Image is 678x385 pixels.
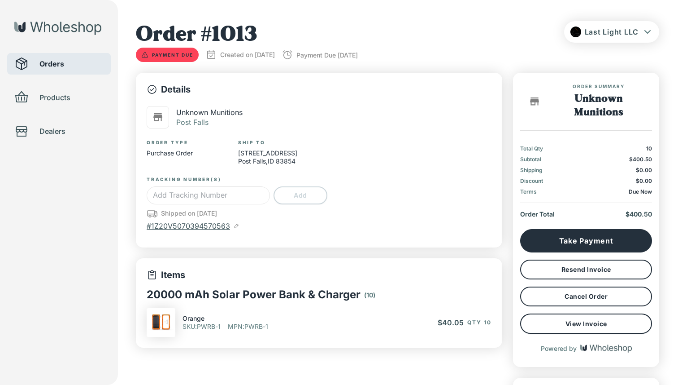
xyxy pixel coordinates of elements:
[296,50,358,60] p: Payment Due [DATE]
[520,167,543,174] p: Shipping
[636,177,652,184] span: $0.00
[636,167,652,173] span: $0.00
[147,149,193,157] p: Purchase Order
[520,229,652,252] button: Take Payment
[520,287,652,306] button: Cancel Order
[520,314,652,334] button: View Invoice
[520,177,543,185] p: Discount
[147,186,270,204] input: Add Tracking Number
[238,149,297,157] p: [STREET_ADDRESS]
[7,53,111,75] div: Orders
[585,27,639,36] span: Last Light LLC
[520,145,543,152] p: Total Qty
[39,126,104,137] span: Dealers
[7,87,111,108] div: Products
[520,156,541,163] p: Subtotal
[238,139,265,146] label: Ship To
[39,58,104,69] span: Orders
[220,51,275,59] p: Created on [DATE]
[549,84,648,93] span: Order Summary
[580,345,632,353] img: Wholeshop logo
[147,221,230,231] p: # 1Z20V5070394570563
[541,345,577,352] p: Powered by
[549,93,648,119] h1: Unknown Munitions
[161,208,217,218] p: Shipped on [DATE]
[520,210,555,218] p: Order Total
[176,117,243,127] p: Post Falls
[570,27,581,37] img: FUwHs7S6xG-Screenshot_2025-03-10_at_3.27.31_PM.png
[183,314,204,323] p: Orange
[467,319,491,326] span: Qty 10
[147,139,188,146] label: Order Type
[629,156,652,163] span: $400.50
[364,289,375,301] p: ( 10 )
[646,145,652,152] p: 10
[626,210,652,218] span: $400.50
[520,188,537,195] p: Terms
[39,92,104,103] span: Products
[147,52,199,58] span: Payment Due
[147,84,491,95] p: Details
[176,107,243,117] p: Unknown Munitions
[564,21,660,43] button: Last Light LLC
[183,323,221,331] p: SKU : PWRB-1
[629,188,652,195] p: Due Now
[147,308,175,337] img: IMG_6196_2.jpg
[147,176,221,182] label: Tracking Number(s)
[520,260,652,279] button: Resend Invoice
[228,323,268,331] p: MPN : PWRB-1
[14,22,101,35] img: Wholeshop logo
[438,318,464,327] span: $40.05
[147,288,361,301] p: 20000 mAh Solar Power Bank & Charger
[136,21,358,48] h1: Order # 1013
[7,120,111,142] div: Dealers
[238,157,297,165] p: Post Falls , ID 83854
[147,269,185,281] p: Items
